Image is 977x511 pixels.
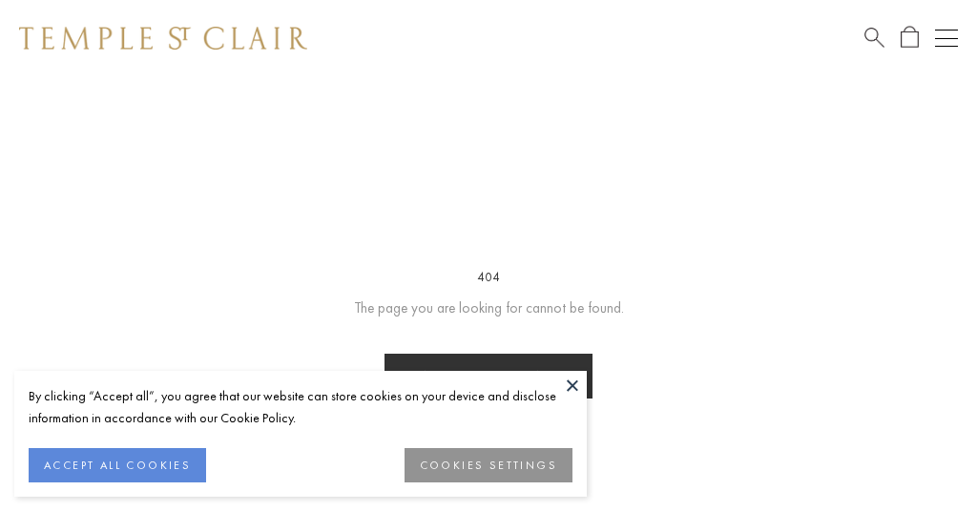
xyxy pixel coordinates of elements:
a: Back to homepage [385,354,593,399]
a: Search [864,26,884,50]
p: The page you are looking for cannot be found. [48,296,929,320]
a: Open Shopping Bag [901,26,919,50]
img: Temple St. Clair [19,27,307,50]
button: COOKIES SETTINGS [405,448,572,482]
h3: 404 [48,267,929,287]
div: By clicking “Accept all”, you agree that our website can store cookies on your device and disclos... [29,385,572,429]
button: Open navigation [935,27,958,50]
button: ACCEPT ALL COOKIES [29,448,206,482]
iframe: Gorgias live chat messenger [882,421,958,492]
